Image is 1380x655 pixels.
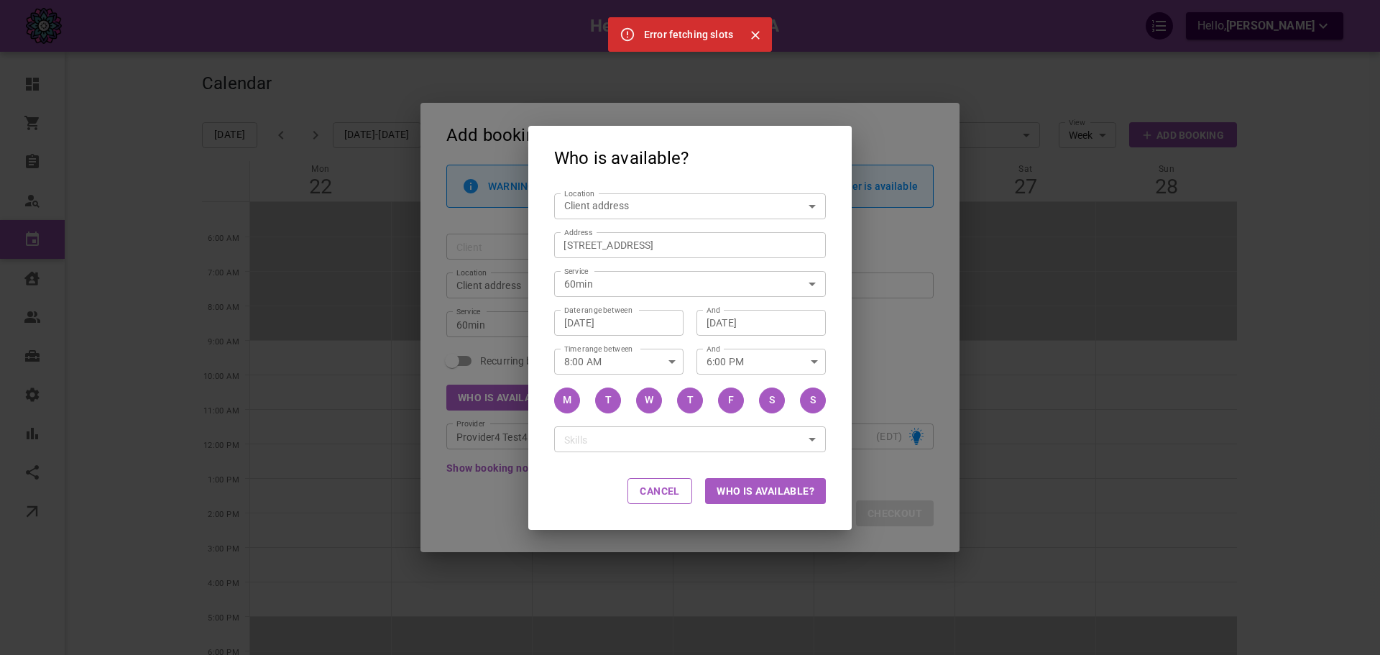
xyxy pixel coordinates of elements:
[707,344,720,354] label: And
[677,388,703,413] button: T
[627,478,692,504] button: Cancel
[745,24,766,46] button: Close
[564,188,594,199] label: Location
[558,236,807,254] input: AddressClear
[564,305,632,316] label: Date range between
[802,274,822,294] button: Open
[759,388,785,413] button: S
[705,478,826,504] button: Who is available?
[563,393,571,408] div: M
[707,305,720,316] label: And
[718,388,744,413] button: F
[644,22,733,47] div: Error fetching slots
[564,198,816,213] div: Client address
[810,393,816,408] div: S
[554,388,580,413] button: M
[564,315,673,329] input: mmm dd, yyyy
[769,393,775,408] div: S
[728,393,734,408] div: F
[564,344,633,354] label: Time range between
[800,388,826,413] button: S
[564,227,592,238] label: Address
[605,393,612,408] div: T
[595,388,621,413] button: T
[636,388,662,413] button: W
[645,393,653,408] div: W
[687,393,694,408] div: T
[564,266,589,277] label: Service
[528,126,852,188] h2: Who is available?
[707,315,816,329] input: mmm dd, yyyy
